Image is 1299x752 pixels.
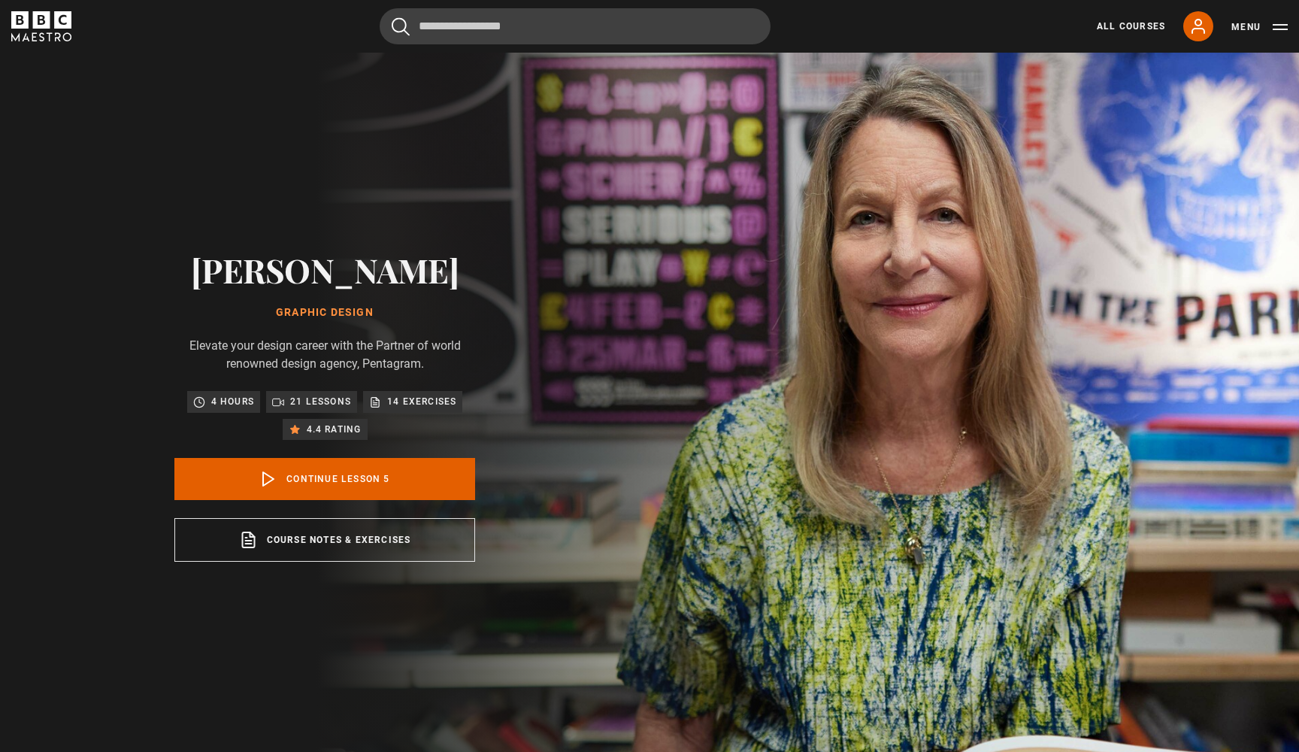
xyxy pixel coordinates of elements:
a: Course notes & exercises [174,518,475,562]
a: All Courses [1097,20,1165,33]
p: Elevate your design career with the Partner of world renowned design agency, Pentagram. [174,337,475,373]
button: Toggle navigation [1231,20,1288,35]
p: 21 lessons [290,394,351,409]
input: Search [380,8,771,44]
p: 4 hours [211,394,254,409]
a: Continue lesson 5 [174,458,475,500]
p: 14 exercises [387,394,456,409]
h2: [PERSON_NAME] [174,250,475,289]
button: Submit the search query [392,17,410,36]
h1: Graphic Design [174,307,475,319]
svg: BBC Maestro [11,11,71,41]
p: 4.4 rating [307,422,362,437]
